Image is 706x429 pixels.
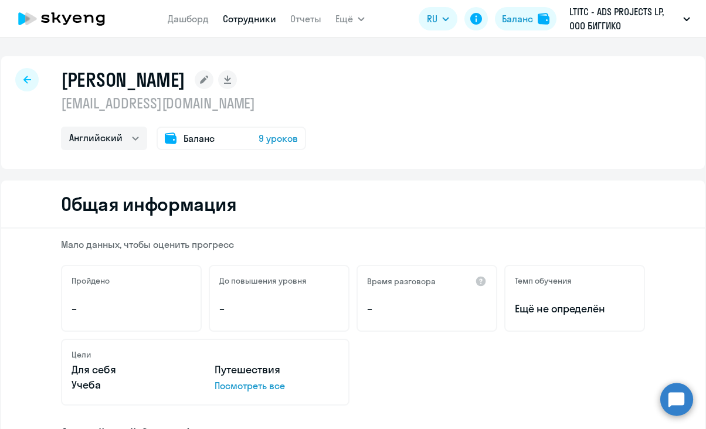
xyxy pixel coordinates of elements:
p: – [367,301,487,316]
a: Отчеты [290,13,321,25]
h5: До повышения уровня [219,275,307,286]
p: – [72,301,191,316]
h5: Время разговора [367,276,436,287]
h1: [PERSON_NAME] [61,68,185,91]
button: Балансbalance [495,7,556,30]
p: Путешествия [215,362,339,377]
span: Ещё не определён [515,301,634,316]
div: Баланс [502,12,533,26]
span: 9 уроков [259,131,298,145]
h5: Пройдено [72,275,110,286]
img: balance [538,13,549,25]
p: Для себя [72,362,196,377]
p: Посмотреть все [215,379,339,393]
p: Мало данных, чтобы оценить прогресс [61,238,645,251]
span: Ещё [335,12,353,26]
p: LTITC - ADS PROJECTS LP, ООО БИГГИКО [569,5,678,33]
p: Учеба [72,377,196,393]
button: Ещё [335,7,365,30]
button: LTITC - ADS PROJECTS LP, ООО БИГГИКО [564,5,696,33]
h5: Темп обучения [515,275,572,286]
h2: Общая информация [61,192,236,216]
a: Дашборд [168,13,209,25]
a: Сотрудники [223,13,276,25]
p: [EMAIL_ADDRESS][DOMAIN_NAME] [61,94,306,113]
h5: Цели [72,349,91,360]
button: RU [419,7,457,30]
span: RU [427,12,437,26]
span: Баланс [184,131,215,145]
p: – [219,301,339,316]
